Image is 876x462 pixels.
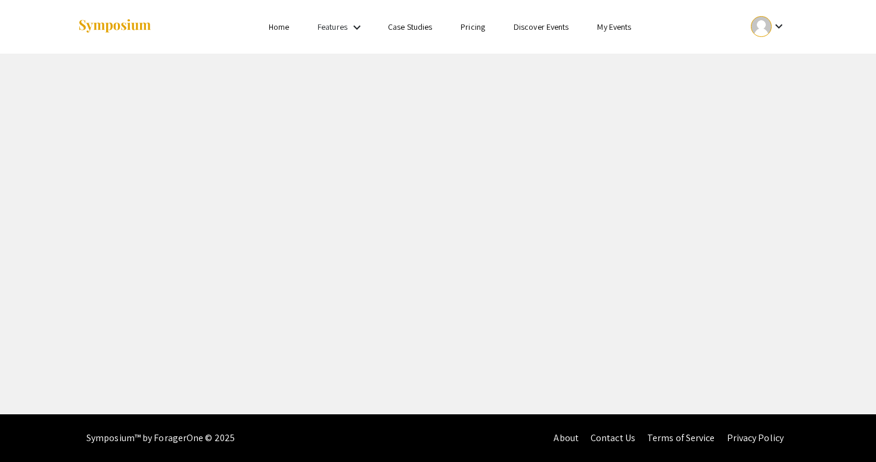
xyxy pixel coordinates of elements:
[514,21,569,32] a: Discover Events
[269,21,289,32] a: Home
[461,21,485,32] a: Pricing
[388,21,432,32] a: Case Studies
[350,20,364,35] mat-icon: Expand Features list
[597,21,631,32] a: My Events
[86,414,235,462] div: Symposium™ by ForagerOne © 2025
[738,13,799,40] button: Expand account dropdown
[727,432,784,444] a: Privacy Policy
[825,408,867,453] iframe: Chat
[554,432,579,444] a: About
[772,19,786,33] mat-icon: Expand account dropdown
[318,21,347,32] a: Features
[591,432,635,444] a: Contact Us
[647,432,715,444] a: Terms of Service
[77,18,152,35] img: Symposium by ForagerOne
